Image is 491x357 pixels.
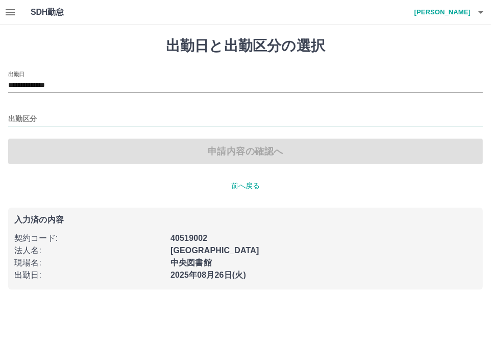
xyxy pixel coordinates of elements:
[14,232,164,244] p: 契約コード :
[14,216,477,224] p: 入力済の内容
[14,244,164,257] p: 法人名 :
[8,37,483,55] h1: 出勤日と出勤区分の選択
[170,258,212,267] b: 中央図書館
[14,269,164,281] p: 出勤日 :
[170,234,207,242] b: 40519002
[8,181,483,191] p: 前へ戻る
[170,246,259,255] b: [GEOGRAPHIC_DATA]
[170,271,246,279] b: 2025年08月26日(火)
[14,257,164,269] p: 現場名 :
[8,70,24,78] label: 出勤日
